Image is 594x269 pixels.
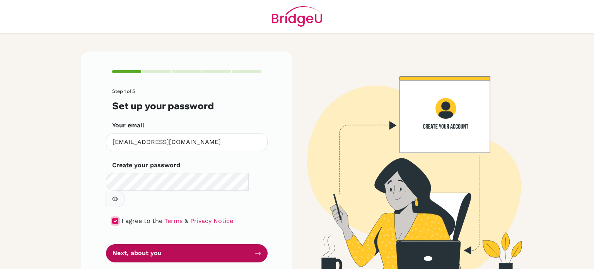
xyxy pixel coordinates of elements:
[112,100,261,111] h3: Set up your password
[112,161,180,170] label: Create your password
[164,217,183,224] a: Terms
[106,244,268,262] button: Next, about you
[190,217,233,224] a: Privacy Notice
[106,133,268,151] input: Insert your email*
[112,88,135,94] span: Step 1 of 5
[121,217,162,224] span: I agree to the
[184,217,188,224] span: &
[112,121,144,130] label: Your email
